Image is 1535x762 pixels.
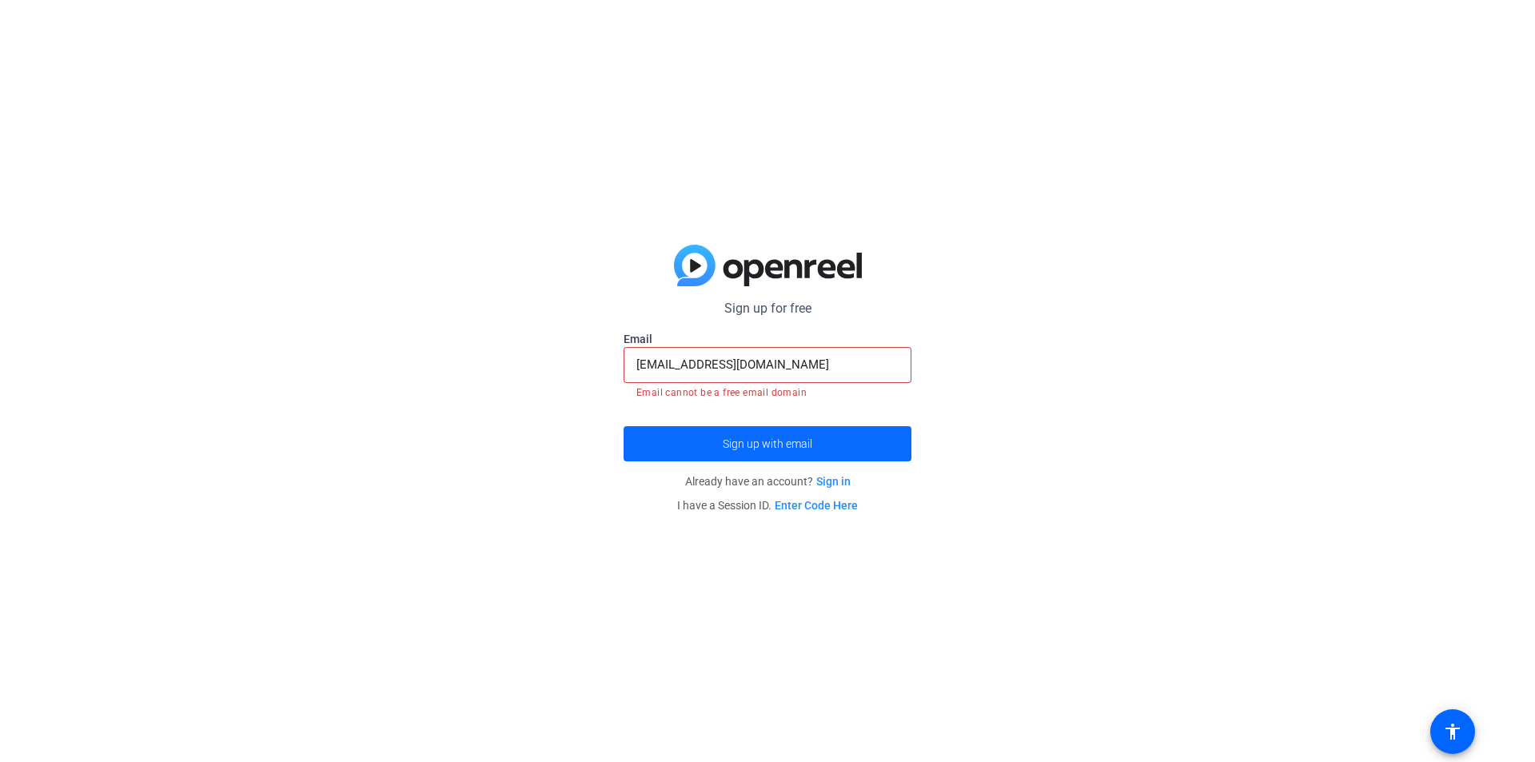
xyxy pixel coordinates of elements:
a: Enter Code Here [775,499,858,512]
label: Email [624,331,911,347]
a: Sign in [816,475,851,488]
input: Enter Email Address [636,355,899,374]
button: Sign up with email [624,426,911,461]
mat-error: Email cannot be a free email domain [636,383,899,401]
mat-icon: accessibility [1443,722,1462,741]
img: blue-gradient.svg [674,245,862,286]
span: Already have an account? [685,475,851,488]
p: Sign up for free [624,299,911,318]
span: I have a Session ID. [677,499,858,512]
